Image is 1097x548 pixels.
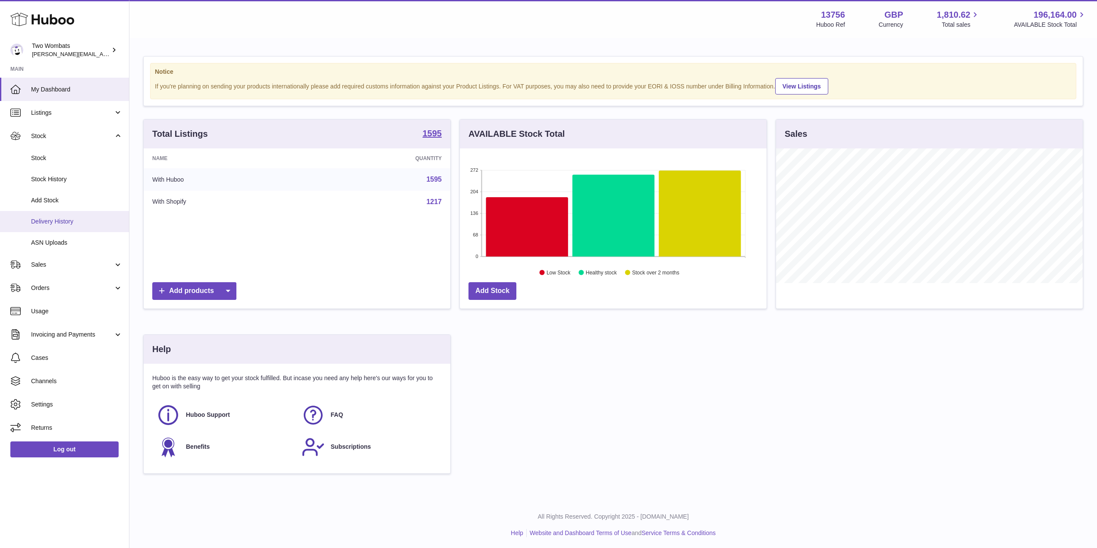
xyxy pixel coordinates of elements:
[31,217,123,226] span: Delivery History
[144,168,309,191] td: With Huboo
[426,198,442,205] a: 1217
[186,443,210,451] span: Benefits
[31,85,123,94] span: My Dashboard
[470,167,478,173] text: 272
[31,331,113,339] span: Invoicing and Payments
[816,21,845,29] div: Huboo Ref
[302,435,438,459] a: Subscriptions
[31,175,123,183] span: Stock History
[468,128,565,140] h3: AVAILABLE Stock Total
[31,400,123,409] span: Settings
[426,176,442,183] a: 1595
[186,411,230,419] span: Huboo Support
[470,189,478,194] text: 204
[31,154,123,162] span: Stock
[32,42,110,58] div: Two Wombats
[331,411,343,419] span: FAQ
[157,403,293,427] a: Huboo Support
[152,374,442,391] p: Huboo is the easy way to get your stock fulfilled. But incase you need any help here's our ways f...
[775,78,828,94] a: View Listings
[152,128,208,140] h3: Total Listings
[884,9,903,21] strong: GBP
[937,9,981,29] a: 1,810.62 Total sales
[1014,9,1087,29] a: 196,164.00 AVAILABLE Stock Total
[31,261,113,269] span: Sales
[31,284,113,292] span: Orders
[302,403,438,427] a: FAQ
[136,513,1090,521] p: All Rights Reserved. Copyright 2025 - [DOMAIN_NAME]
[821,9,845,21] strong: 13756
[586,270,617,276] text: Healthy stock
[632,270,679,276] text: Stock over 2 months
[31,424,123,432] span: Returns
[937,9,971,21] span: 1,810.62
[527,529,716,537] li: and
[31,132,113,140] span: Stock
[144,148,309,168] th: Name
[31,354,123,362] span: Cases
[31,307,123,315] span: Usage
[423,129,442,139] a: 1595
[31,196,123,205] span: Add Stock
[879,21,903,29] div: Currency
[10,44,23,57] img: philip.carroll@twowombats.com
[470,211,478,216] text: 136
[309,148,450,168] th: Quantity
[31,239,123,247] span: ASN Uploads
[155,77,1072,94] div: If you're planning on sending your products internationally please add required customs informati...
[31,377,123,385] span: Channels
[10,441,119,457] a: Log out
[157,435,293,459] a: Benefits
[511,529,523,536] a: Help
[547,270,571,276] text: Low Stock
[31,109,113,117] span: Listings
[785,128,807,140] h3: Sales
[331,443,371,451] span: Subscriptions
[155,68,1072,76] strong: Notice
[475,254,478,259] text: 0
[468,282,516,300] a: Add Stock
[152,282,236,300] a: Add products
[641,529,716,536] a: Service Terms & Conditions
[530,529,632,536] a: Website and Dashboard Terms of Use
[152,343,171,355] h3: Help
[423,129,442,138] strong: 1595
[473,232,478,237] text: 68
[1034,9,1077,21] span: 196,164.00
[942,21,980,29] span: Total sales
[1014,21,1087,29] span: AVAILABLE Stock Total
[32,50,219,57] span: [PERSON_NAME][EMAIL_ADDRESS][PERSON_NAME][DOMAIN_NAME]
[144,191,309,213] td: With Shopify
